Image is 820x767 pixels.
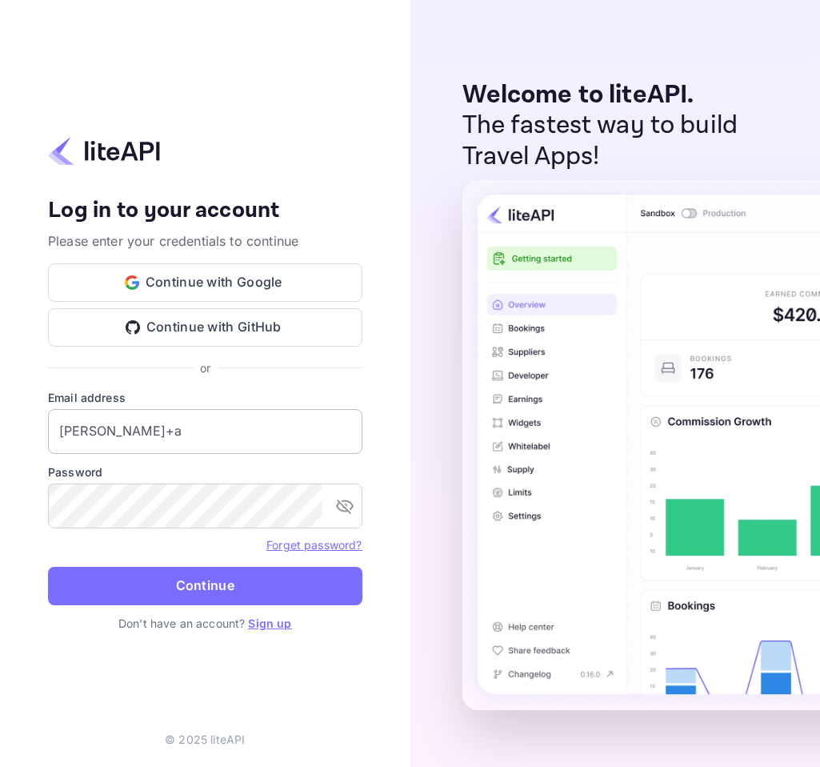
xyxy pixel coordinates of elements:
[165,731,245,748] p: © 2025 liteAPI
[48,389,362,406] label: Email address
[48,197,362,225] h4: Log in to your account
[462,80,789,110] p: Welcome to liteAPI.
[200,359,210,376] p: or
[48,308,362,347] button: Continue with GitHub
[48,231,362,251] p: Please enter your credentials to continue
[266,536,362,552] a: Forget password?
[266,538,362,552] a: Forget password?
[48,567,362,605] button: Continue
[329,490,361,522] button: toggle password visibility
[48,135,160,167] img: liteapi
[462,110,789,172] p: The fastest way to build Travel Apps!
[248,616,291,630] a: Sign up
[48,263,362,302] button: Continue with Google
[48,409,362,454] input: Enter your email address
[48,464,362,480] label: Password
[48,615,362,632] p: Don't have an account?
